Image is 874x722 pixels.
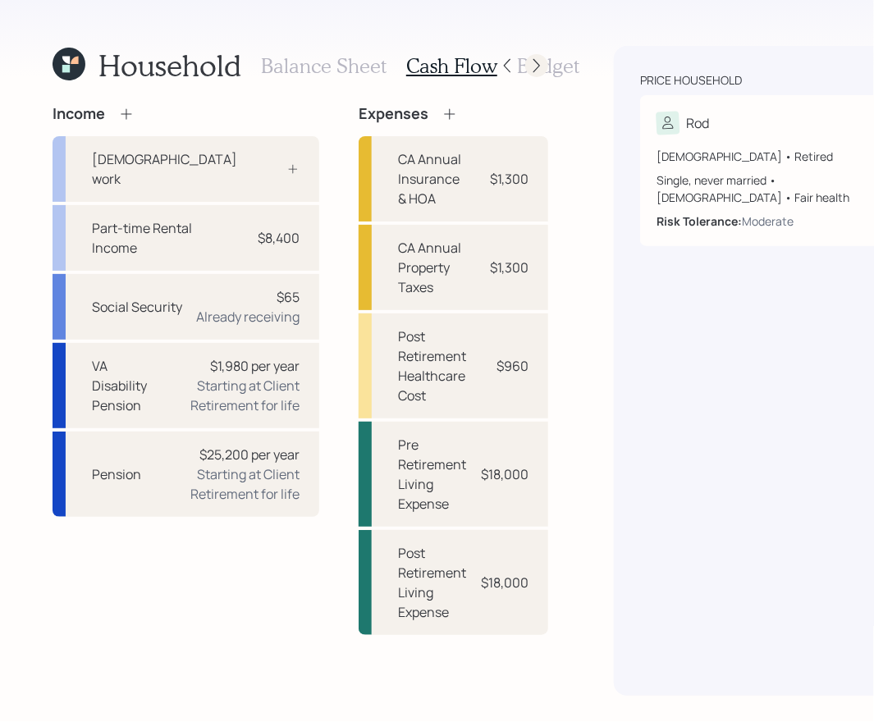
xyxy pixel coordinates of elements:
div: $960 [496,356,529,376]
h3: Cash Flow [406,54,497,78]
div: $65 [277,287,300,307]
div: Post Retirement Healthcare Cost [398,327,466,405]
div: $1,300 [490,169,529,189]
b: Risk Tolerance: [657,213,742,229]
h3: Budget [517,54,579,78]
div: Part-time Rental Income [92,218,237,258]
div: $8,400 [258,228,300,248]
div: Starting at Client Retirement for life [154,464,300,504]
h3: Balance Sheet [261,54,387,78]
div: Pre Retirement Living Expense [398,435,466,514]
div: Already receiving [196,307,300,327]
div: Pension [92,464,141,484]
div: Price household [640,72,742,89]
div: $18,000 [481,464,529,484]
div: Moderate [742,212,794,230]
div: $1,300 [490,258,529,277]
div: Starting at Client Retirement for life [176,376,300,415]
div: Rod [686,113,709,133]
div: VA Disability Pension [92,356,163,415]
h4: Income [53,105,105,123]
h1: Household [98,48,241,83]
div: Social Security [92,297,182,317]
div: $1,980 per year [210,356,300,376]
div: [DEMOGRAPHIC_DATA] work [92,149,237,189]
div: CA Annual Insurance & HOA [398,149,466,208]
div: Post Retirement Living Expense [398,543,466,622]
div: $25,200 per year [199,445,300,464]
div: CA Annual Property Taxes [398,238,466,297]
h4: Expenses [359,105,428,123]
div: $18,000 [481,573,529,592]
